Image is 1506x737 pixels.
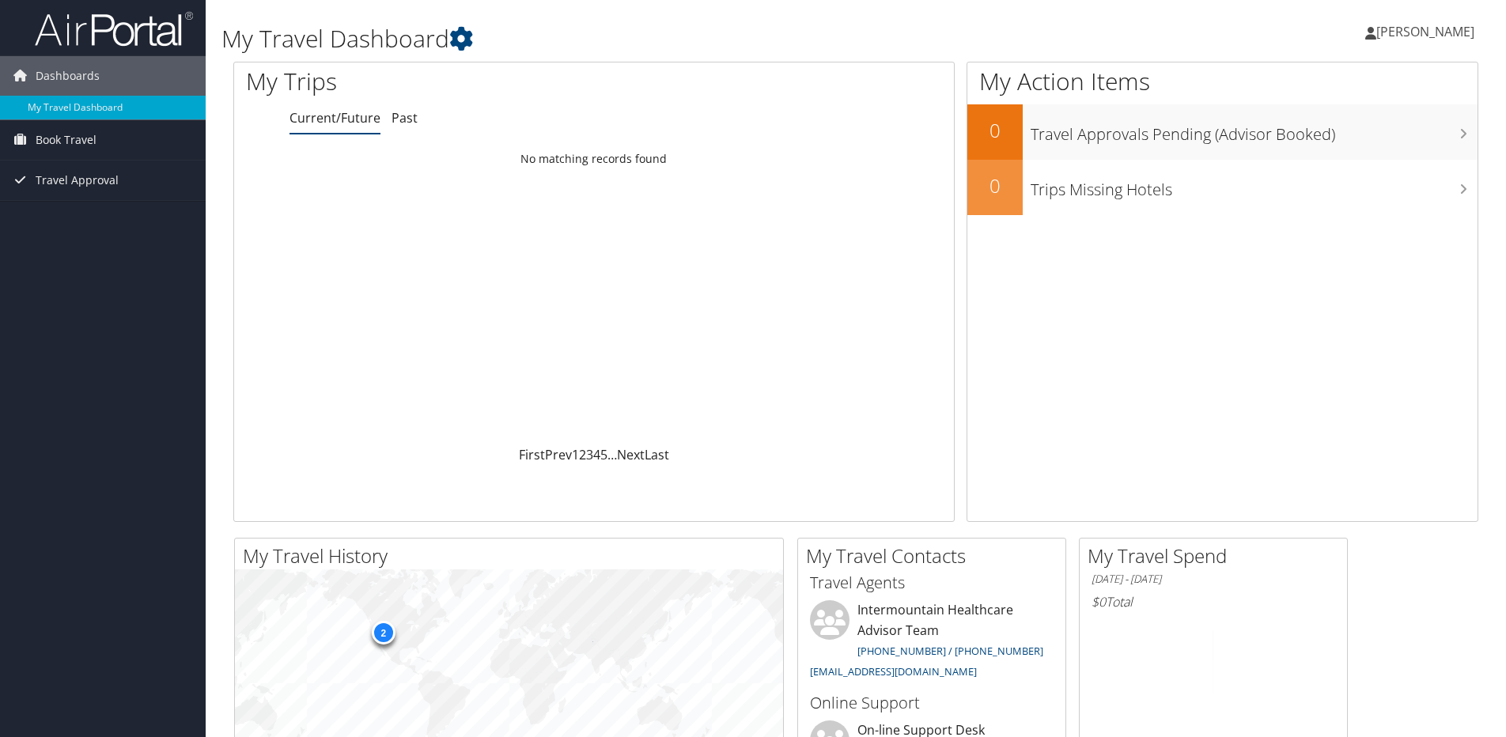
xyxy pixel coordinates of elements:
a: First [519,446,545,463]
h3: Online Support [810,692,1054,714]
h2: My Travel Spend [1088,542,1347,569]
span: Travel Approval [36,161,119,200]
h2: My Travel Contacts [806,542,1065,569]
a: 0Trips Missing Hotels [967,160,1478,215]
h1: My Trips [246,65,642,98]
h6: Total [1092,593,1335,610]
a: 1 [572,446,579,463]
div: 2 [371,621,395,644]
span: $0 [1092,593,1106,610]
h2: 0 [967,117,1023,144]
a: Past [392,109,418,127]
a: Prev [545,446,572,463]
h2: 0 [967,172,1023,199]
a: 0Travel Approvals Pending (Advisor Booked) [967,104,1478,160]
h2: My Travel History [243,542,783,569]
h1: My Action Items [967,65,1478,98]
h1: My Travel Dashboard [221,22,1067,55]
a: 4 [593,446,600,463]
h3: Trips Missing Hotels [1031,171,1478,201]
a: 3 [586,446,593,463]
a: Current/Future [289,109,380,127]
a: Next [617,446,645,463]
span: … [607,446,617,463]
span: Dashboards [36,56,100,96]
span: Book Travel [36,120,96,160]
span: [PERSON_NAME] [1376,23,1474,40]
a: 2 [579,446,586,463]
h3: Travel Approvals Pending (Advisor Booked) [1031,115,1478,146]
a: 5 [600,446,607,463]
td: No matching records found [234,145,954,173]
a: Last [645,446,669,463]
h6: [DATE] - [DATE] [1092,572,1335,587]
h3: Travel Agents [810,572,1054,594]
img: airportal-logo.png [35,10,193,47]
a: [EMAIL_ADDRESS][DOMAIN_NAME] [810,664,977,678]
a: [PERSON_NAME] [1365,8,1490,55]
a: [PHONE_NUMBER] / [PHONE_NUMBER] [857,644,1043,658]
li: Intermountain Healthcare Advisor Team [802,600,1061,685]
